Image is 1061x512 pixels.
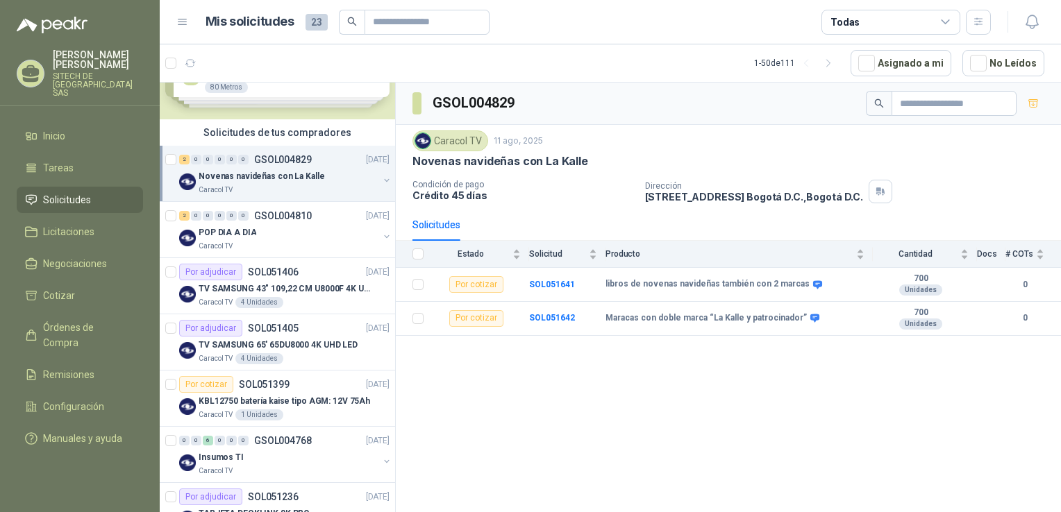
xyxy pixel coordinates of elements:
[432,241,529,268] th: Estado
[179,264,242,280] div: Por adjudicar
[874,99,884,108] span: search
[226,211,237,221] div: 0
[203,436,213,445] div: 6
[17,17,87,33] img: Logo peakr
[238,211,249,221] div: 0
[1005,278,1044,291] b: 0
[529,313,575,323] b: SOL051642
[203,211,213,221] div: 0
[899,284,942,296] div: Unidades
[366,153,390,167] p: [DATE]
[235,297,283,308] div: 4 Unidades
[43,128,65,144] span: Inicio
[53,50,143,69] p: [PERSON_NAME] [PERSON_NAME]
[235,409,283,420] div: 1 Unidades
[179,342,196,359] img: Company Logo
[1005,241,1061,268] th: # COTs
[179,151,392,196] a: 2 0 0 0 0 0 GSOL004829[DATE] Company LogoNovenas navideñas con La KalleCaracol TV
[160,370,395,427] a: Por cotizarSOL051399[DATE] Company LogoKBL12750 batería kaise tipo AGM: 12V 75AhCaracol TV1 Unidades
[347,17,357,26] span: search
[215,211,225,221] div: 0
[179,155,190,164] div: 2
[248,323,299,333] p: SOL051405
[226,436,237,445] div: 0
[199,466,233,477] p: Caracol TV
[830,15,860,30] div: Todas
[238,155,249,164] div: 0
[254,211,312,221] p: GSOL004810
[432,249,510,259] span: Estado
[206,12,294,32] h1: Mis solicitudes
[412,189,634,201] p: Crédito 45 días
[17,155,143,181] a: Tareas
[306,14,328,31] span: 23
[412,154,588,169] p: Novenas navideñas con La Kalle
[529,241,605,268] th: Solicitud
[873,241,977,268] th: Cantidad
[851,50,951,76] button: Asignado a mi
[873,307,969,318] b: 700
[1005,312,1044,325] b: 0
[605,241,873,268] th: Producto
[191,436,201,445] div: 0
[449,276,503,293] div: Por cotizar
[215,436,225,445] div: 0
[17,425,143,452] a: Manuales y ayuda
[366,210,390,223] p: [DATE]
[199,226,256,239] p: POP DIA A DIA
[179,436,190,445] div: 0
[199,451,244,464] p: Insumos TI
[873,273,969,284] b: 700
[179,320,242,336] div: Por adjudicar
[43,367,94,382] span: Remisiones
[605,279,810,290] b: libros de novenas navideñas también con 2 marcas
[199,297,233,308] p: Caracol TV
[977,241,1005,268] th: Docs
[235,353,283,364] div: 4 Unidades
[645,191,863,203] p: [STREET_ADDRESS] Bogotá D.C. , Bogotá D.C.
[179,376,233,393] div: Por cotizar
[17,123,143,149] a: Inicio
[179,173,196,190] img: Company Logo
[449,310,503,327] div: Por cotizar
[160,314,395,370] a: Por adjudicarSOL051405[DATE] Company LogoTV SAMSUNG 65' 65DU8000 4K UHD LEDCaracol TV4 Unidades
[179,454,196,471] img: Company Logo
[962,50,1044,76] button: No Leídos
[203,155,213,164] div: 0
[366,434,390,447] p: [DATE]
[43,431,122,446] span: Manuales y ayuda
[238,436,249,445] div: 0
[179,211,190,221] div: 2
[179,207,392,252] a: 2 0 0 0 0 0 GSOL004810[DATE] Company LogoPOP DIA A DIACaracol TV
[43,256,107,271] span: Negociaciones
[412,130,488,151] div: Caracol TV
[199,282,371,296] p: TV SAMSUNG 43" 109,22 CM U8000F 4K UHD
[53,72,143,97] p: SITECH DE [GEOGRAPHIC_DATA] SAS
[160,258,395,314] a: Por adjudicarSOL051406[DATE] Company LogoTV SAMSUNG 43" 109,22 CM U8000F 4K UHDCaracol TV4 Unidades
[366,322,390,335] p: [DATE]
[199,353,233,364] p: Caracol TV
[43,399,104,414] span: Configuración
[191,211,201,221] div: 0
[226,155,237,164] div: 0
[160,119,395,146] div: Solicitudes de tus compradores
[605,313,807,324] b: Maracas con doble marca “La Kalle y patrocinador”
[873,249,958,259] span: Cantidad
[179,432,392,477] a: 0 0 6 0 0 0 GSOL004768[DATE] Company LogoInsumos TICaracol TV
[17,361,143,388] a: Remisiones
[412,217,460,232] div: Solicitudes
[366,490,390,504] p: [DATE]
[248,492,299,502] p: SOL051236
[248,267,299,277] p: SOL051406
[199,170,324,183] p: Novenas navideñas con La Kalle
[754,52,839,74] div: 1 - 50 de 111
[199,339,358,352] p: TV SAMSUNG 65' 65DU8000 4K UHD LED
[199,395,370,408] p: KBL12750 batería kaise tipo AGM: 12V 75Ah
[899,318,942,330] div: Unidades
[43,160,74,176] span: Tareas
[43,224,94,239] span: Licitaciones
[254,155,312,164] p: GSOL004829
[17,393,143,420] a: Configuración
[17,187,143,213] a: Solicitudes
[43,192,91,207] span: Solicitudes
